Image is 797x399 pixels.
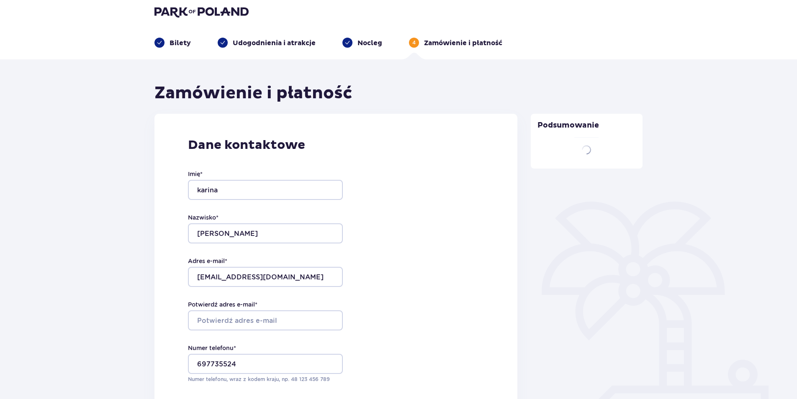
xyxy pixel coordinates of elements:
input: Nazwisko [188,223,343,243]
p: 4 [412,39,416,46]
p: Zamówienie i płatność [424,38,502,48]
label: Imię * [188,170,203,178]
input: Potwierdź adres e-mail [188,310,343,330]
p: Numer telefonu, wraz z kodem kraju, np. 48 ​123 ​456 ​789 [188,376,343,383]
img: loader [579,142,594,157]
label: Nazwisko * [188,213,219,222]
p: Bilety [170,38,191,48]
p: Nocleg [357,38,382,48]
input: Numer telefonu [188,354,343,374]
input: Adres e-mail [188,267,343,287]
h1: Zamówienie i płatność [154,83,352,104]
p: Udogodnienia i atrakcje [233,38,316,48]
label: Potwierdź adres e-mail * [188,300,257,309]
img: Park of Poland logo [154,6,249,18]
label: Adres e-mail * [188,257,227,265]
label: Numer telefonu * [188,344,236,352]
p: Podsumowanie [531,120,643,137]
p: Dane kontaktowe [188,137,484,153]
input: Imię [188,180,343,200]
